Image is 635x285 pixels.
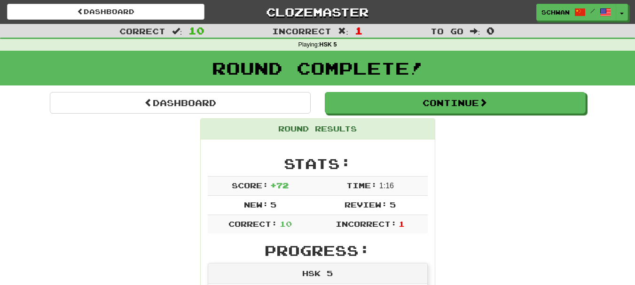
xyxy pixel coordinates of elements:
span: New: [244,200,268,209]
a: Dashboard [50,92,311,114]
div: HSK 5 [208,263,427,284]
span: 1 : 16 [379,182,394,190]
a: schwan / [536,4,616,21]
span: 5 [270,200,276,209]
span: To go [431,26,463,36]
h2: Stats: [208,156,428,171]
span: Review: [345,200,387,209]
span: / [590,8,595,14]
span: + 72 [270,181,289,190]
span: 0 [486,25,494,36]
span: 5 [390,200,396,209]
strong: HSK 5 [319,41,337,48]
span: Time: [346,181,377,190]
h2: Progress: [208,243,428,258]
span: 1 [355,25,363,36]
span: 10 [280,219,292,228]
span: Correct: [228,219,277,228]
span: : [338,27,348,35]
a: Clozemaster [219,4,416,20]
span: : [470,27,480,35]
span: Score: [232,181,268,190]
span: 10 [188,25,204,36]
span: schwan [541,8,570,16]
a: Dashboard [7,4,204,20]
span: Incorrect [272,26,331,36]
span: Correct [119,26,165,36]
h1: Round Complete! [3,59,632,77]
span: Incorrect: [336,219,397,228]
span: 1 [399,219,405,228]
div: Round Results [201,119,435,139]
span: : [172,27,182,35]
button: Continue [325,92,586,114]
